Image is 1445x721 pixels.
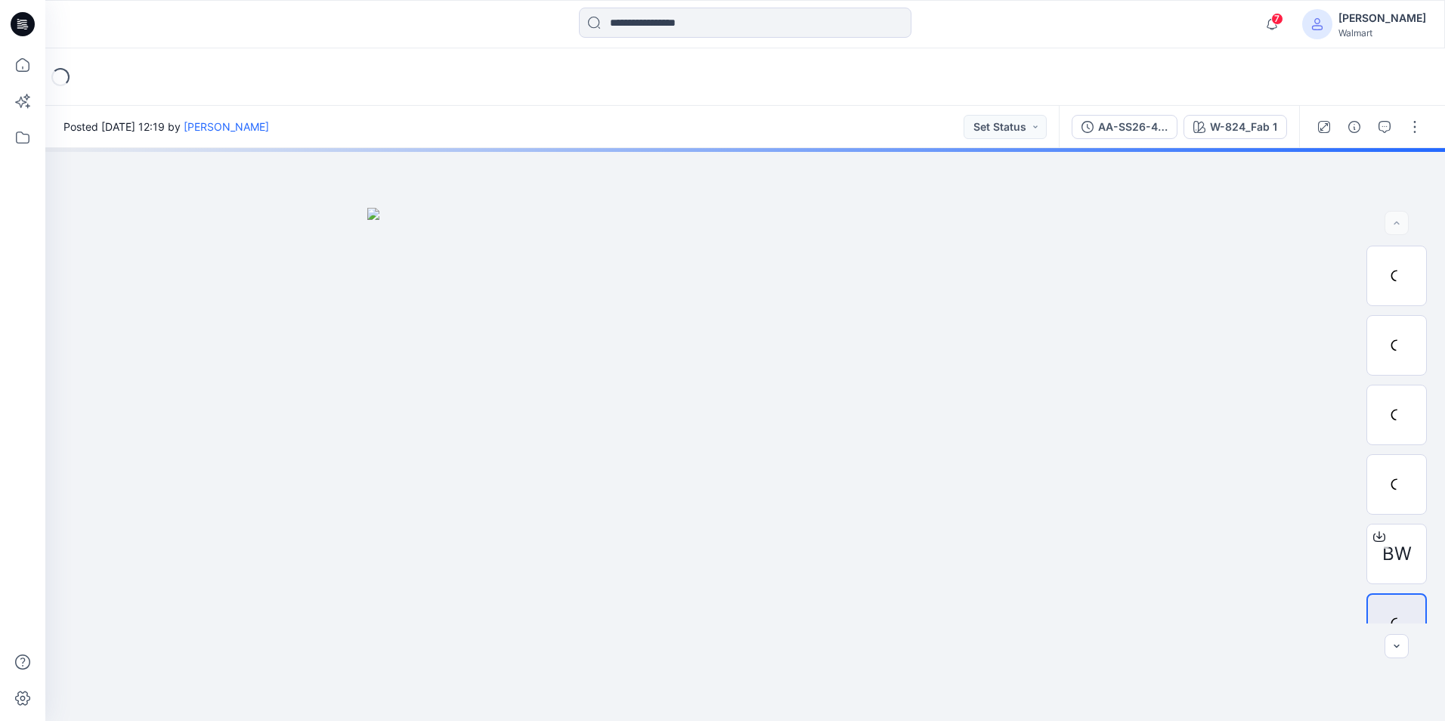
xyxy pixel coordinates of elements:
[1072,115,1177,139] button: AA-SS26-472-M OPEN WEAVE SS CAMP SHIRT
[1184,115,1287,139] button: W-824_Fab 1
[1210,119,1277,135] div: W-824_Fab 1
[1098,119,1168,135] div: AA-SS26-472-M OPEN WEAVE SS CAMP SHIRT
[1338,27,1426,39] div: Walmart
[367,208,1123,721] img: eyJhbGciOiJIUzI1NiIsImtpZCI6IjAiLCJzbHQiOiJzZXMiLCJ0eXAiOiJKV1QifQ.eyJkYXRhIjp7InR5cGUiOiJzdG9yYW...
[63,119,269,135] span: Posted [DATE] 12:19 by
[184,120,269,133] a: [PERSON_NAME]
[1271,13,1283,25] span: 7
[1382,540,1412,568] span: BW
[1311,18,1323,30] svg: avatar
[1342,115,1366,139] button: Details
[1338,9,1426,27] div: [PERSON_NAME]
